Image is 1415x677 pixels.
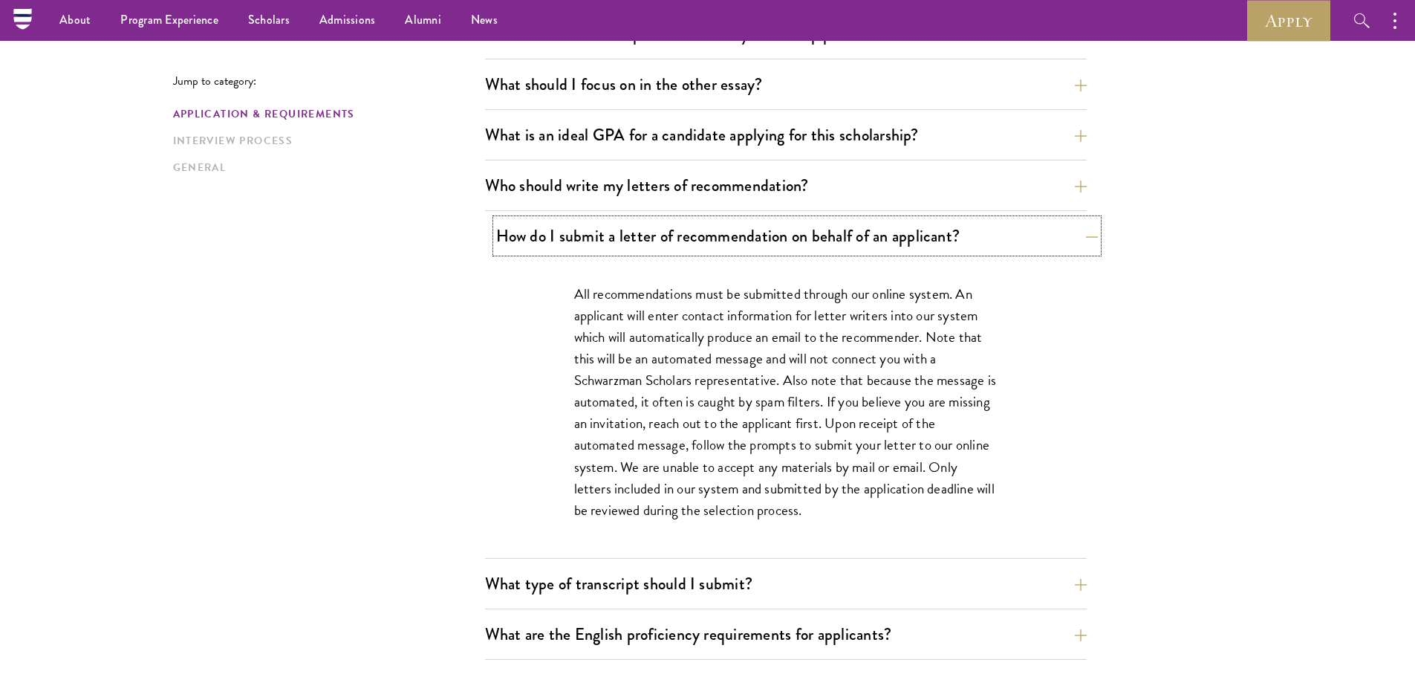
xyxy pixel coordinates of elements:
[496,219,1098,253] button: How do I submit a letter of recommendation on behalf of an applicant?
[173,160,476,175] a: General
[173,74,485,88] p: Jump to category:
[485,118,1087,152] button: What is an ideal GPA for a candidate applying for this scholarship?
[173,133,476,149] a: Interview Process
[485,567,1087,600] button: What type of transcript should I submit?
[485,169,1087,202] button: Who should write my letters of recommendation?
[173,106,476,122] a: Application & Requirements
[485,68,1087,101] button: What should I focus on in the other essay?
[485,618,1087,651] button: What are the English proficiency requirements for applicants?
[574,283,998,521] p: All recommendations must be submitted through our online system. An applicant will enter contact ...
